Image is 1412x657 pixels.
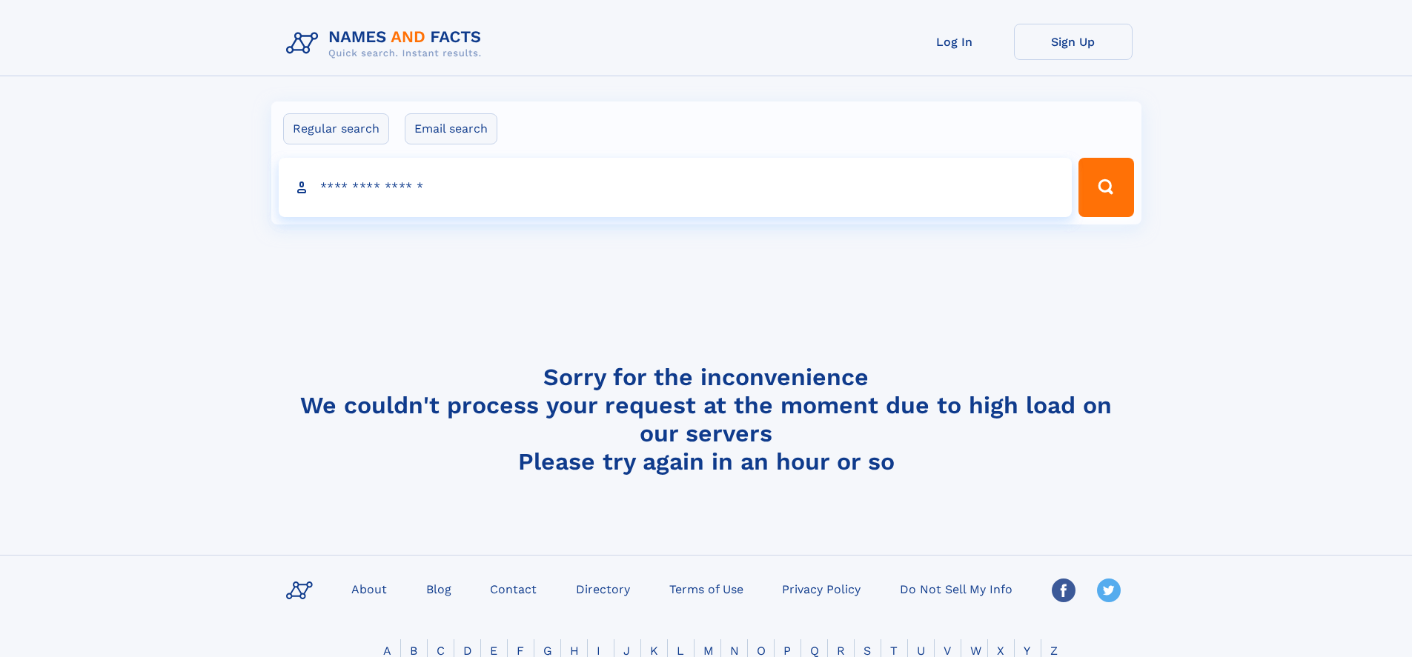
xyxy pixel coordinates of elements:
img: Twitter [1097,578,1121,602]
a: Sign Up [1014,24,1133,60]
img: Facebook [1052,578,1075,602]
button: Search Button [1078,158,1133,217]
img: Logo Names and Facts [280,24,494,64]
a: Directory [570,578,636,599]
label: Email search [405,113,497,144]
a: Blog [420,578,457,599]
label: Regular search [283,113,389,144]
input: search input [279,158,1073,217]
h4: Sorry for the inconvenience We couldn't process your request at the moment due to high load on ou... [280,363,1133,476]
a: Log In [895,24,1014,60]
a: About [345,578,393,599]
a: Terms of Use [663,578,749,599]
a: Do Not Sell My Info [894,578,1018,599]
a: Privacy Policy [776,578,866,599]
a: Contact [484,578,543,599]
